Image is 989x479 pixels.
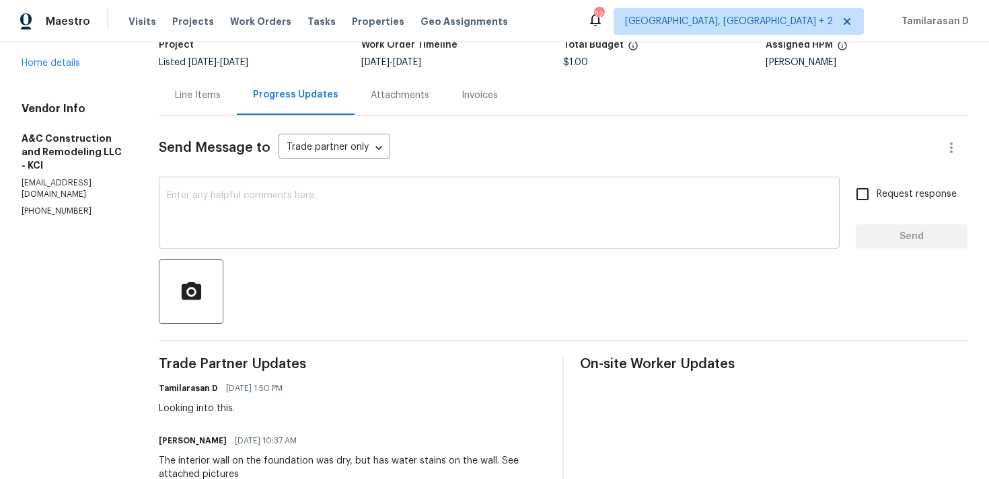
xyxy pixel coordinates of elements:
span: Properties [352,15,404,28]
p: [PHONE_NUMBER] [22,206,126,217]
span: [GEOGRAPHIC_DATA], [GEOGRAPHIC_DATA] + 2 [625,15,833,28]
div: 22 [594,8,603,21]
span: [DATE] [188,58,217,67]
h5: Total Budget [563,40,624,50]
span: The hpm assigned to this work order. [837,40,848,58]
span: Geo Assignments [420,15,508,28]
span: [DATE] [393,58,421,67]
span: [DATE] 10:37 AM [235,434,297,447]
h5: Work Order Timeline [361,40,457,50]
span: $1.00 [563,58,588,67]
h5: A&C Construction and Remodeling LLC - KCI [22,132,126,172]
span: Projects [172,15,214,28]
span: Maestro [46,15,90,28]
div: Progress Updates [253,88,338,101]
span: Listed [159,58,248,67]
div: Looking into this. [159,402,291,415]
span: Send Message to [159,141,270,155]
div: Line Items [175,89,221,102]
span: Work Orders [230,15,291,28]
span: - [361,58,421,67]
p: [EMAIL_ADDRESS][DOMAIN_NAME] [22,177,126,200]
h5: Assigned HPM [766,40,833,50]
h4: Vendor Info [22,102,126,116]
div: Trade partner only [279,137,390,159]
h6: [PERSON_NAME] [159,434,227,447]
span: Visits [129,15,156,28]
span: [DATE] 1:50 PM [226,382,283,395]
span: The total cost of line items that have been proposed by Opendoor. This sum includes line items th... [628,40,638,58]
span: [DATE] [220,58,248,67]
span: Tamilarasan D [896,15,969,28]
span: Request response [877,187,957,202]
span: Trade Partner Updates [159,357,546,371]
div: [PERSON_NAME] [766,58,968,67]
a: Home details [22,58,80,68]
span: On-site Worker Updates [580,357,967,371]
h6: Tamilarasan D [159,382,218,395]
span: - [188,58,248,67]
div: Invoices [462,89,498,102]
div: Attachments [371,89,429,102]
span: Tasks [307,17,336,26]
h5: Project [159,40,194,50]
span: [DATE] [361,58,390,67]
